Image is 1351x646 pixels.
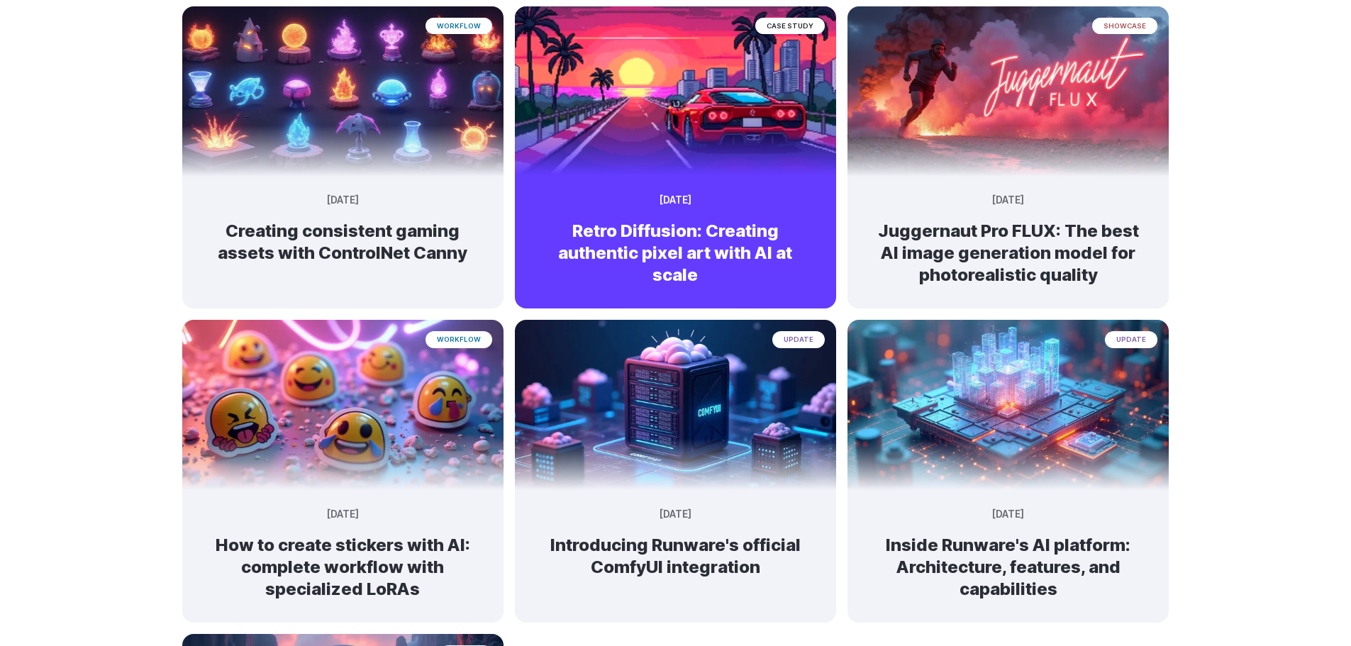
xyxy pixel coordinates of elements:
[515,165,836,309] a: a red sports car on a futuristic highway with a sunset and city skyline in the background, styled...
[182,320,504,490] img: A collection of vibrant, neon-style animal and nature stickers with a futuristic aesthetic
[426,18,492,34] span: workflow
[426,331,492,347] span: workflow
[182,165,504,287] a: An array of glowing, stylized elemental orbs and flames in various containers and stands, depicte...
[660,193,691,208] time: [DATE]
[1105,331,1157,347] span: update
[660,507,691,523] time: [DATE]
[755,18,825,34] span: case study
[515,320,836,490] img: Futuristic server labeled 'COMFYUI' with glowing blue lights and a brain-like structure on top
[870,220,1146,286] h2: Juggernaut Pro FLUX: The best AI image generation model for photorealistic quality
[772,331,825,347] span: update
[992,193,1024,208] time: [DATE]
[847,320,1169,490] img: A futuristic holographic city glowing blue and orange, emerging from a computer chip
[847,6,1169,177] img: creative ad image of powerful runner leaving a trail of pink smoke and sparks, speed, lights floa...
[205,534,481,601] h2: How to create stickers with AI: complete workflow with specialized LoRAs
[538,534,813,578] h2: Introducing Runware's official ComfyUI integration
[847,479,1169,623] a: A futuristic holographic city glowing blue and orange, emerging from a computer chip update [DATE...
[515,479,836,601] a: Futuristic server labeled 'COMFYUI' with glowing blue lights and a brain-like structure on top up...
[327,193,359,208] time: [DATE]
[327,507,359,523] time: [DATE]
[538,220,813,286] h2: Retro Diffusion: Creating authentic pixel art with AI at scale
[182,479,504,623] a: A collection of vibrant, neon-style animal and nature stickers with a futuristic aesthetic workfl...
[182,6,504,177] img: An array of glowing, stylized elemental orbs and flames in various containers and stands, depicte...
[847,165,1169,309] a: creative ad image of powerful runner leaving a trail of pink smoke and sparks, speed, lights floa...
[1092,18,1157,34] span: showcase
[205,220,481,264] h2: Creating consistent gaming assets with ControlNet Canny
[992,507,1024,523] time: [DATE]
[870,534,1146,601] h2: Inside Runware's AI platform: Architecture, features, and capabilities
